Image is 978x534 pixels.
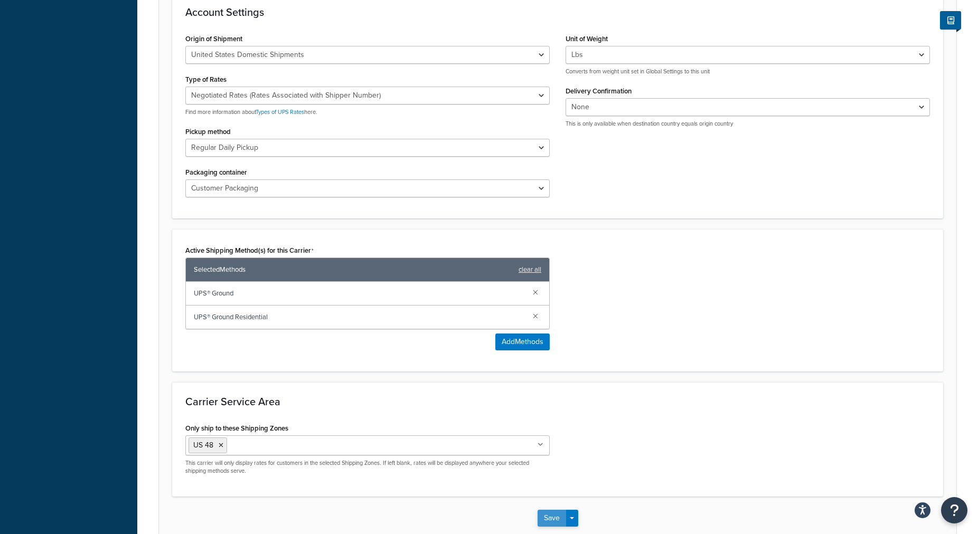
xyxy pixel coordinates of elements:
button: Open Resource Center [941,497,967,523]
p: This is only available when destination country equals origin country [566,120,930,128]
label: Active Shipping Method(s) for this Carrier [185,246,314,255]
p: Find more information about here. [185,108,550,116]
span: Selected Methods [194,262,513,277]
span: US 48 [193,440,213,451]
label: Delivery Confirmation [566,87,632,95]
button: Save [538,510,566,527]
label: Packaging container [185,168,247,176]
label: Unit of Weight [566,35,608,43]
label: Origin of Shipment [185,35,242,43]
p: Converts from weight unit set in Global Settings to this unit [566,68,930,75]
label: Type of Rates [185,75,227,83]
h3: Account Settings [185,6,930,18]
a: Types of UPS Rates [256,108,304,116]
span: UPS® Ground Residential [194,310,524,325]
label: Pickup method [185,128,231,136]
button: AddMethods [495,333,550,350]
span: UPS® Ground [194,286,524,301]
button: Show Help Docs [940,11,961,30]
a: clear all [519,262,541,277]
p: This carrier will only display rates for customers in the selected Shipping Zones. If left blank,... [185,459,550,475]
label: Only ship to these Shipping Zones [185,424,288,432]
h3: Carrier Service Area [185,396,930,407]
